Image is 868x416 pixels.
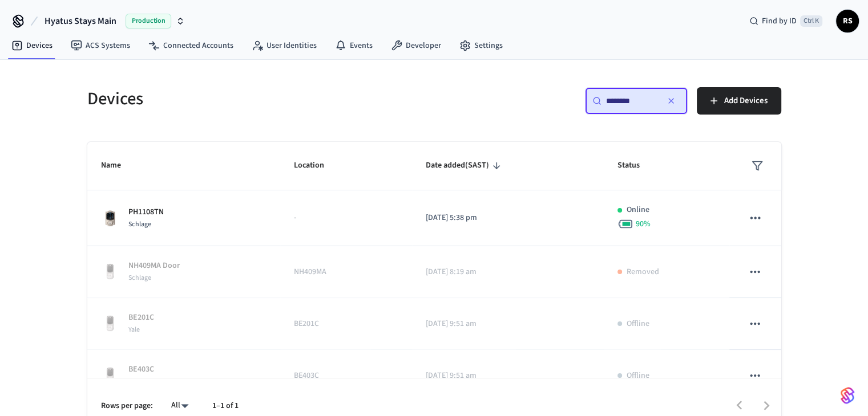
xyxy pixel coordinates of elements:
span: Yale [128,325,140,335]
button: RS [836,10,859,32]
p: [DATE] 9:51 am [426,370,590,382]
img: Yale Assure Touchscreen Wifi Smart Lock, Satin Nickel, Front [101,366,119,385]
img: Yale Assure Touchscreen Wifi Smart Lock, Satin Nickel, Front [101,263,119,281]
span: Add Devices [724,93,768,108]
p: BE201C [128,312,154,324]
img: Schlage Sense Smart Deadbolt with Camelot Trim, Front [101,209,119,227]
span: Status [617,157,655,174]
p: - [294,212,398,224]
span: 90 % [636,218,651,230]
p: Removed [627,266,659,278]
p: BE403C [294,370,398,382]
a: User Identities [243,35,326,56]
button: Add Devices [697,87,781,115]
a: Settings [450,35,512,56]
p: NH409MA Door [128,260,180,272]
span: Yale [128,377,140,386]
p: PH1108TN [128,206,164,218]
a: Events [326,35,382,56]
p: [DATE] 8:19 am [426,266,590,278]
h5: Devices [87,87,427,111]
img: SeamLogoGradient.69752ec5.svg [841,386,854,405]
span: RS [837,11,858,31]
img: Yale Assure Touchscreen Wifi Smart Lock, Satin Nickel, Front [101,315,119,333]
div: Find by IDCtrl K [740,11,831,31]
p: 1–1 of 1 [212,400,239,412]
p: NH409MA [294,266,398,278]
a: Connected Accounts [139,35,243,56]
p: BE403C [128,364,154,376]
p: [DATE] 5:38 pm [426,212,590,224]
a: Devices [2,35,62,56]
span: Hyatus Stays Main [45,14,116,28]
span: Find by ID [762,15,797,27]
span: Location [294,157,339,174]
div: All [167,397,194,414]
span: Date added(SAST) [426,157,504,174]
span: Schlage [128,219,151,229]
p: Offline [627,370,649,382]
span: Schlage [128,273,151,283]
p: Online [627,204,649,216]
p: [DATE] 9:51 am [426,318,590,330]
p: Rows per page: [101,400,153,412]
a: ACS Systems [62,35,139,56]
a: Developer [382,35,450,56]
span: Ctrl K [800,15,822,27]
p: BE201C [294,318,398,330]
p: Offline [627,318,649,330]
span: Name [101,157,136,174]
span: Production [126,14,171,28]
